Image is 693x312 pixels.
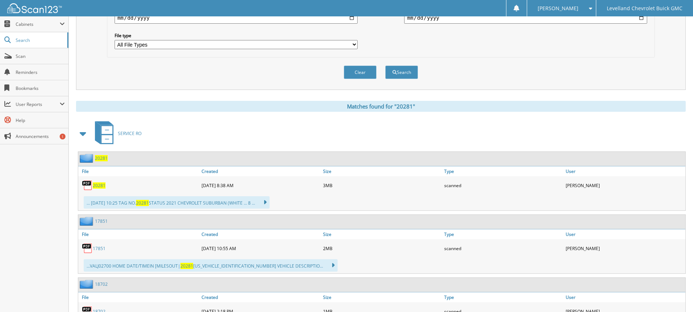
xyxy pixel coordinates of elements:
[442,166,564,176] a: Type
[321,241,443,256] div: 2MB
[95,281,108,287] a: 18702
[80,217,95,226] img: folder2.png
[93,182,105,189] a: 20281
[136,200,149,206] span: 20281
[321,229,443,239] a: Size
[200,241,321,256] div: [DATE] 10:55 AM
[16,85,65,91] span: Bookmarks
[607,6,682,11] span: Levelland Chevrolet Buick GMC
[115,12,358,24] input: start
[385,66,418,79] button: Search
[91,119,142,148] a: SERVICE RO
[16,37,64,43] span: Search
[404,12,647,24] input: end
[344,66,377,79] button: Clear
[442,292,564,302] a: Type
[564,166,685,176] a: User
[16,21,60,27] span: Cabinets
[84,196,270,209] div: ... [DATE] 10:25 TAG NO. STATUS 2021 CHEVROLET SUBURBAN (WHITE ... 8 ...
[321,178,443,193] div: 3MB
[321,166,443,176] a: Size
[200,229,321,239] a: Created
[321,292,443,302] a: Size
[538,6,578,11] span: [PERSON_NAME]
[78,229,200,239] a: File
[7,3,62,13] img: scan123-logo-white.svg
[442,229,564,239] a: Type
[200,292,321,302] a: Created
[180,263,193,269] span: 20281
[564,178,685,193] div: [PERSON_NAME]
[200,166,321,176] a: Created
[82,243,93,254] img: PDF.png
[442,178,564,193] div: scanned
[16,101,60,107] span: User Reports
[564,292,685,302] a: User
[16,133,65,139] span: Announcements
[442,241,564,256] div: scanned
[200,178,321,193] div: [DATE] 8:38 AM
[84,259,338,272] div: ...VALJ02700 HOME DATE/TIMEIN [MILESOUT| [US_VEHICLE_IDENTIFICATION_NUMBER] VEHICLE DESCRIPTIO...
[95,155,108,161] a: 20281
[95,218,108,224] a: 17851
[80,280,95,289] img: folder2.png
[16,69,65,75] span: Reminders
[16,53,65,59] span: Scan
[93,245,105,252] a: 17851
[115,32,358,39] label: File type
[118,130,142,137] span: SERVICE RO
[76,101,686,112] div: Matches found for "20281"
[80,154,95,163] img: folder2.png
[60,134,65,139] div: 1
[564,241,685,256] div: [PERSON_NAME]
[564,229,685,239] a: User
[78,292,200,302] a: File
[16,117,65,123] span: Help
[82,180,93,191] img: PDF.png
[78,166,200,176] a: File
